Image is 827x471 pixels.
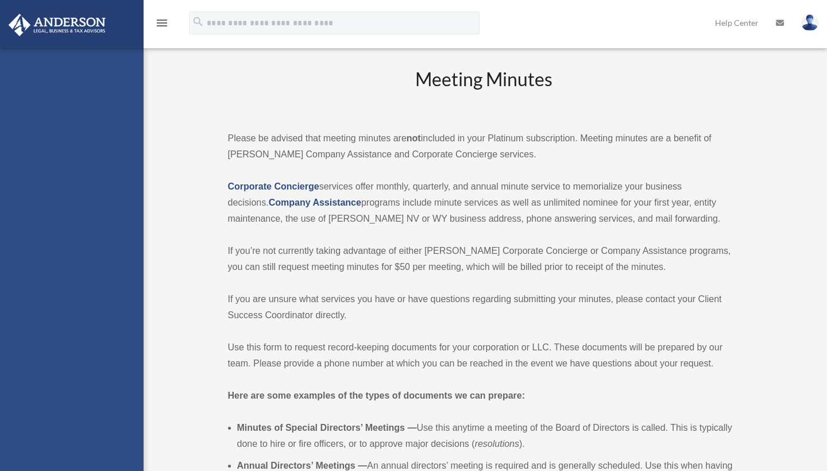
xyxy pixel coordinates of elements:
[228,339,740,372] p: Use this form to request record-keeping documents for your corporation or LLC. These documents wi...
[155,20,169,30] a: menu
[228,182,319,191] a: Corporate Concierge
[228,243,740,275] p: If you’re not currently taking advantage of either [PERSON_NAME] Corporate Concierge or Company A...
[269,198,361,207] a: Company Assistance
[228,291,740,323] p: If you are unsure what services you have or have questions regarding submitting your minutes, ple...
[5,14,109,36] img: Anderson Advisors Platinum Portal
[801,14,818,31] img: User Pic
[155,16,169,30] i: menu
[228,130,740,163] p: Please be advised that meeting minutes are included in your Platinum subscription. Meeting minute...
[192,16,204,28] i: search
[407,133,421,143] strong: not
[237,420,740,452] li: Use this anytime a meeting of the Board of Directors is called. This is typically done to hire or...
[228,391,525,400] strong: Here are some examples of the types of documents we can prepare:
[228,67,740,114] h2: Meeting Minutes
[228,179,740,227] p: services offer monthly, quarterly, and annual minute service to memorialize your business decisio...
[237,461,368,470] b: Annual Directors’ Meetings —
[237,423,417,433] b: Minutes of Special Directors’ Meetings —
[475,439,519,449] em: resolutions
